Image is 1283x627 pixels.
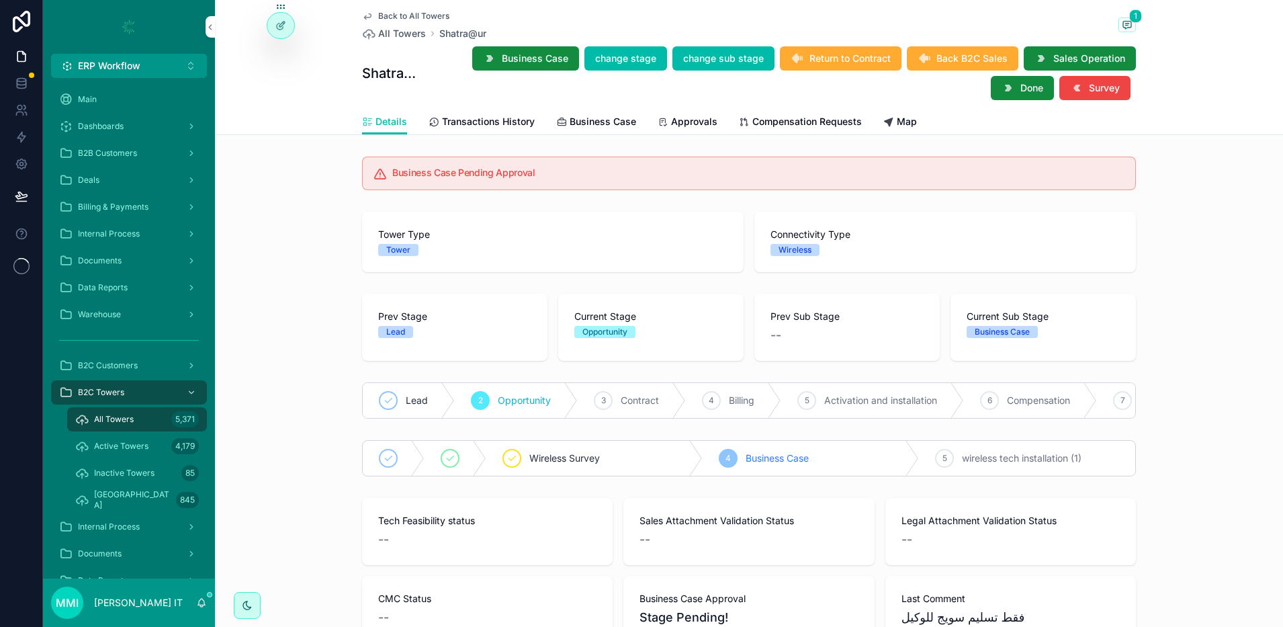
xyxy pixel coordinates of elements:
[378,530,389,549] span: --
[78,309,121,320] span: Warehouse
[78,202,148,212] span: Billing & Payments
[1020,81,1043,95] span: Done
[991,76,1054,100] button: Done
[1118,17,1136,34] button: 1
[94,596,183,610] p: [PERSON_NAME] IT
[78,575,128,586] span: Data Reports
[779,244,811,256] div: Wireless
[1024,46,1136,71] button: Sales Operation
[56,595,79,611] span: MMI
[386,326,405,338] div: Lead
[805,395,809,406] span: 5
[639,530,650,549] span: --
[51,168,207,192] a: Deals
[51,302,207,327] a: Warehouse
[378,514,596,528] span: Tech Feasibility status
[442,115,535,128] span: Transactions History
[439,27,486,40] a: Shatra@ur
[51,276,207,300] a: Data Reports
[429,110,535,136] a: Transactions History
[1089,81,1120,95] span: Survey
[752,115,862,128] span: Compensation Requests
[1129,9,1142,23] span: 1
[709,395,714,406] span: 4
[683,52,764,65] span: change sub stage
[770,310,924,323] span: Prev Sub Stage
[671,115,717,128] span: Approvals
[378,27,426,40] span: All Towers
[78,94,97,105] span: Main
[498,394,551,407] span: Opportunity
[94,414,134,425] span: All Towers
[378,592,596,605] span: CMC Status
[639,514,858,528] span: Sales Attachment Validation Status
[51,515,207,539] a: Internal Process
[901,514,1120,528] span: Legal Attachment Validation Status
[601,395,606,406] span: 3
[362,11,449,22] a: Back to All Towers
[78,521,140,532] span: Internal Process
[658,110,717,136] a: Approvals
[67,461,207,485] a: Inactive Towers85
[51,249,207,273] a: Documents
[78,175,99,185] span: Deals
[51,141,207,165] a: B2B Customers
[78,548,122,559] span: Documents
[936,52,1008,65] span: Back B2C Sales
[386,244,410,256] div: Tower
[118,16,140,38] img: App logo
[1120,395,1125,406] span: 7
[472,46,579,71] button: Business Case
[907,46,1018,71] button: Back B2C Sales
[51,87,207,112] a: Main
[51,569,207,593] a: Data Reports
[171,411,199,427] div: 5,371
[43,78,215,579] div: scrollable content
[78,121,124,132] span: Dashboards
[824,394,937,407] span: Activation and installation
[901,592,1120,605] span: Last Comment
[639,592,858,605] span: Business Case Approval
[570,115,636,128] span: Business Case
[378,228,727,241] span: Tower Type
[962,452,1081,465] span: wireless tech installation (1)
[51,542,207,566] a: Documents
[67,434,207,458] a: Active Towers4,179
[942,453,947,464] span: 5
[883,110,917,136] a: Map
[78,59,140,73] span: ERP Workflow
[362,110,407,135] a: Details
[901,530,912,549] span: --
[94,441,148,452] span: Active Towers
[67,488,207,512] a: [GEOGRAPHIC_DATA]845
[78,228,140,239] span: Internal Process
[78,387,124,398] span: B2C Towers
[51,54,207,78] button: Select Button
[51,353,207,378] a: B2C Customers
[595,52,656,65] span: change stage
[502,52,568,65] span: Business Case
[574,310,727,323] span: Current Stage
[967,310,1120,323] span: Current Sub Stage
[478,395,483,406] span: 2
[78,282,128,293] span: Data Reports
[181,465,199,481] div: 85
[639,608,858,627] span: Stage Pending!
[392,168,1124,177] h5: Business Case Pending Approval
[729,394,754,407] span: Billing
[987,395,992,406] span: 6
[584,46,667,71] button: change stage
[378,608,389,627] span: --
[1053,52,1125,65] span: Sales Operation
[746,452,809,465] span: Business Case
[621,394,659,407] span: Contract
[378,11,449,22] span: Back to All Towers
[171,438,199,454] div: 4,179
[51,195,207,219] a: Billing & Payments
[51,222,207,246] a: Internal Process
[362,27,426,40] a: All Towers
[362,64,421,83] h1: Shatra@ur
[901,608,1120,627] span: فقط تسليم سويج للوكيل
[406,394,428,407] span: Lead
[975,326,1030,338] div: Business Case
